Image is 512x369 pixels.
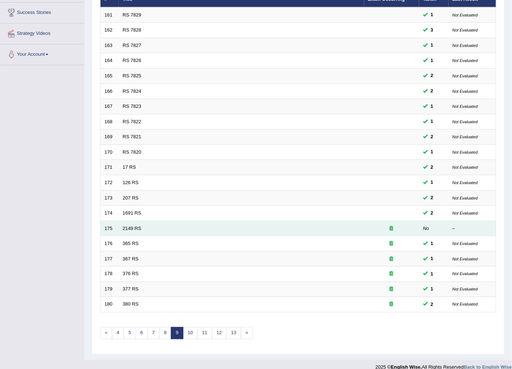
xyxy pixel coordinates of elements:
[453,257,478,261] small: Not Evaluated
[123,12,142,18] a: RS 7829
[453,13,478,17] small: Not Evaluated
[428,72,436,80] span: You can still take this question
[123,226,142,231] a: 2149 RS
[100,99,119,114] td: 167
[136,327,148,339] a: 6
[428,270,436,278] span: You can still take this question
[0,3,84,21] a: Success Stories
[212,327,227,339] a: 12
[428,179,436,186] span: You can still take this question
[100,69,119,84] td: 165
[453,89,478,94] small: Not Evaluated
[368,240,415,247] div: Exam occurring question
[453,28,478,32] small: Not Evaluated
[100,236,119,252] td: 176
[123,149,142,155] a: RS 7820
[123,58,142,63] a: RS 7826
[453,302,478,307] small: Not Evaluated
[453,104,478,109] small: Not Evaluated
[453,225,492,232] div: –
[100,251,119,267] td: 177
[123,103,142,109] a: RS 7823
[428,209,436,217] span: You can still take this question
[100,190,119,206] td: 173
[428,133,436,141] span: You can still take this question
[147,327,160,339] a: 7
[226,327,241,339] a: 13
[123,210,142,216] a: 1691 RS
[453,74,478,78] small: Not Evaluated
[124,327,136,339] a: 5
[428,301,436,308] span: You can still take this question
[428,148,436,156] span: You can still take this question
[0,44,84,63] a: Your Account
[100,160,119,175] td: 171
[428,41,436,49] span: You can still take this question
[100,53,119,69] td: 164
[428,194,436,202] span: You can still take this question
[0,23,84,42] a: Strategy Videos
[123,164,136,170] a: 17 RS
[428,118,436,125] span: You can still take this question
[453,43,478,48] small: Not Evaluated
[428,57,436,65] span: You can still take this question
[100,267,119,282] td: 178
[123,256,139,262] a: 367 RS
[183,327,198,339] a: 10
[428,87,436,95] span: You can still take this question
[368,286,415,293] div: Exam occurring question
[423,226,429,231] em: No
[100,114,119,129] td: 168
[428,255,436,263] span: You can still take this question
[123,241,139,246] a: 365 RS
[453,180,478,185] small: Not Evaluated
[453,211,478,215] small: Not Evaluated
[100,206,119,221] td: 174
[123,286,139,292] a: 377 RS
[100,175,119,190] td: 172
[453,196,478,200] small: Not Evaluated
[428,164,436,171] span: You can still take this question
[123,119,142,124] a: RS 7822
[123,134,142,139] a: RS 7821
[197,327,212,339] a: 11
[453,165,478,169] small: Not Evaluated
[100,145,119,160] td: 170
[100,38,119,53] td: 163
[123,302,139,307] a: 380 RS
[100,84,119,99] td: 166
[428,11,436,19] span: You can still take this question
[241,327,253,339] a: »
[100,7,119,23] td: 161
[100,23,119,38] td: 162
[123,180,139,185] a: 126 RS
[428,285,436,293] span: You can still take this question
[123,73,142,78] a: RS 7825
[123,43,142,48] a: RS 7827
[428,103,436,110] span: You can still take this question
[368,301,415,308] div: Exam occurring question
[123,195,139,201] a: 207 RS
[453,287,478,292] small: Not Evaluated
[368,256,415,263] div: Exam occurring question
[100,282,119,297] td: 179
[428,240,436,248] span: You can still take this question
[453,58,478,63] small: Not Evaluated
[428,26,436,34] span: You can still take this question
[159,327,171,339] a: 8
[100,327,112,339] a: «
[123,271,139,277] a: 376 RS
[453,150,478,154] small: Not Evaluated
[171,327,183,339] a: 9
[100,297,119,313] td: 180
[453,241,478,246] small: Not Evaluated
[453,120,478,124] small: Not Evaluated
[453,135,478,139] small: Not Evaluated
[123,27,142,33] a: RS 7828
[368,225,415,232] div: Exam occurring question
[100,221,119,236] td: 175
[100,129,119,145] td: 169
[453,272,478,276] small: Not Evaluated
[368,271,415,278] div: Exam occurring question
[123,88,142,94] a: RS 7824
